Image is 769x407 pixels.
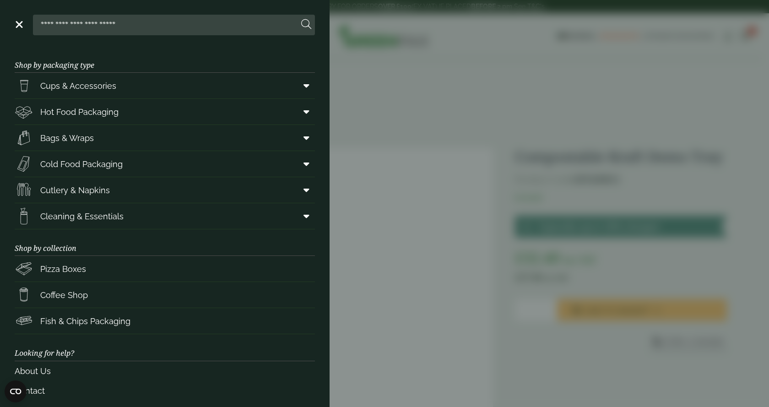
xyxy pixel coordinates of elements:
img: Sandwich_box.svg [15,155,33,173]
a: Hot Food Packaging [15,99,315,125]
a: Coffee Shop [15,282,315,308]
span: Cold Food Packaging [40,158,123,170]
a: Cleaning & Essentials [15,203,315,229]
a: Bags & Wraps [15,125,315,151]
a: About Us [15,361,315,381]
span: Cups & Accessories [40,80,116,92]
span: Cleaning & Essentials [40,210,124,222]
span: Cutlery & Napkins [40,184,110,196]
h3: Shop by collection [15,229,315,256]
span: Pizza Boxes [40,263,86,275]
a: Cutlery & Napkins [15,177,315,203]
span: Hot Food Packaging [40,106,119,118]
a: Pizza Boxes [15,256,315,282]
h3: Looking for help? [15,334,315,361]
button: Open CMP widget [5,380,27,402]
span: Bags & Wraps [40,132,94,144]
a: Contact [15,381,315,401]
img: Paper_carriers.svg [15,129,33,147]
img: PintNhalf_cup.svg [15,76,33,95]
img: open-wipe.svg [15,207,33,225]
h3: Shop by packaging type [15,46,315,73]
img: Deli_box.svg [15,103,33,121]
span: Coffee Shop [40,289,88,301]
img: FishNchip_box.svg [15,312,33,330]
img: Pizza_boxes.svg [15,260,33,278]
a: Cups & Accessories [15,73,315,98]
span: Fish & Chips Packaging [40,315,130,327]
img: Cutlery.svg [15,181,33,199]
img: HotDrink_paperCup.svg [15,286,33,304]
a: Fish & Chips Packaging [15,308,315,334]
a: Cold Food Packaging [15,151,315,177]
